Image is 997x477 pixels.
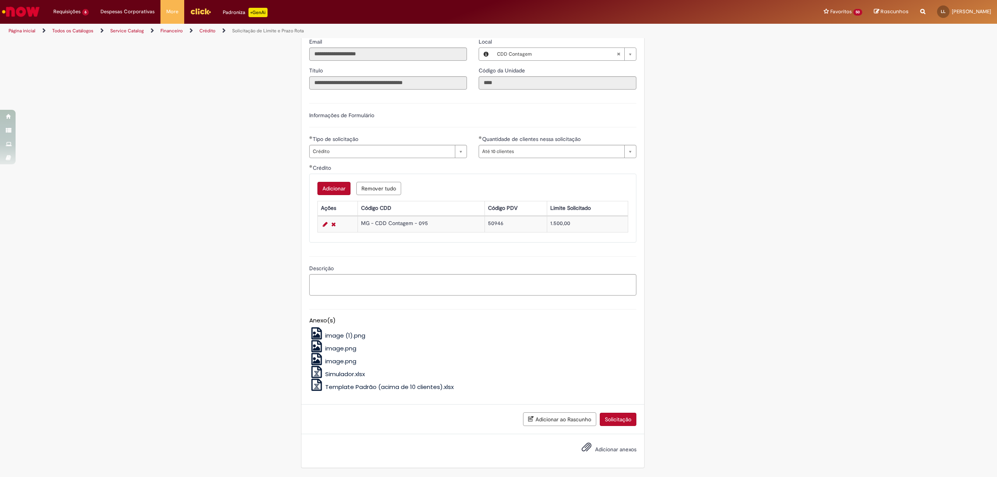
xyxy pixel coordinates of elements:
[358,201,484,215] th: Código CDD
[595,446,636,453] span: Adicionar anexos
[313,164,333,171] span: Crédito
[309,136,313,139] span: Obrigatório Preenchido
[325,357,356,365] span: image.png
[881,8,909,15] span: Rascunhos
[199,28,215,34] a: Crédito
[6,24,659,38] ul: Trilhas de página
[166,8,178,16] span: More
[100,8,155,16] span: Despesas Corporativas
[325,331,365,340] span: image (1).png
[325,383,454,391] span: Template Padrão (acima de 10 clientes).xlsx
[110,28,144,34] a: Service Catalog
[325,370,365,378] span: Simulador.xlsx
[853,9,862,16] span: 50
[874,8,909,16] a: Rascunhos
[309,383,454,391] a: Template Padrão (acima de 10 clientes).xlsx
[309,67,324,74] label: Somente leitura - Título
[190,5,211,17] img: click_logo_yellow_360x200.png
[613,48,624,60] abbr: Limpar campo Local
[232,28,304,34] a: Solicitação de Limite e Prazo Rota
[482,136,582,143] span: Quantidade de clientes nessa solicitação
[356,182,401,195] button: Remove all rows for Crédito
[82,9,89,16] span: 6
[547,201,628,215] th: Limite Solicitado
[309,317,636,324] h5: Anexo(s)
[160,28,183,34] a: Financeiro
[358,216,484,232] td: MG - CDD Contagem - 095
[580,440,594,458] button: Adicionar anexos
[317,182,351,195] button: Add a row for Crédito
[325,344,356,352] span: image.png
[479,48,493,60] button: Local, Visualizar este registro CDD Contagem
[830,8,852,16] span: Favoritos
[479,136,482,139] span: Obrigatório Preenchido
[479,76,636,90] input: Código da Unidade
[309,165,313,168] span: Obrigatório Preenchido
[309,112,374,119] label: Informações de Formulário
[482,145,620,158] span: Até 10 clientes
[309,370,365,378] a: Simulador.xlsx
[329,220,338,229] a: Remover linha 1
[321,220,329,229] a: Editar Linha 1
[941,9,946,14] span: LL
[223,8,268,17] div: Padroniza
[309,76,467,90] input: Título
[309,48,467,61] input: Email
[248,8,268,17] p: +GenAi
[309,38,324,46] label: Somente leitura - Email
[317,201,358,215] th: Ações
[952,8,991,15] span: [PERSON_NAME]
[313,136,360,143] span: Tipo de solicitação
[309,265,335,272] span: Descrição
[309,357,357,365] a: image.png
[309,274,636,296] textarea: Descrição
[484,201,547,215] th: Código PDV
[313,145,451,158] span: Crédito
[309,344,357,352] a: image.png
[52,28,93,34] a: Todos os Catálogos
[484,216,547,232] td: 50946
[497,48,617,60] span: CDD Contagem
[600,413,636,426] button: Solicitação
[479,38,493,45] span: Local
[493,48,636,60] a: CDD ContagemLimpar campo Local
[1,4,41,19] img: ServiceNow
[479,67,527,74] label: Somente leitura - Código da Unidade
[9,28,35,34] a: Página inicial
[53,8,81,16] span: Requisições
[309,38,324,45] span: Somente leitura - Email
[547,216,628,232] td: 1.500,00
[523,412,596,426] button: Adicionar ao Rascunho
[309,331,366,340] a: image (1).png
